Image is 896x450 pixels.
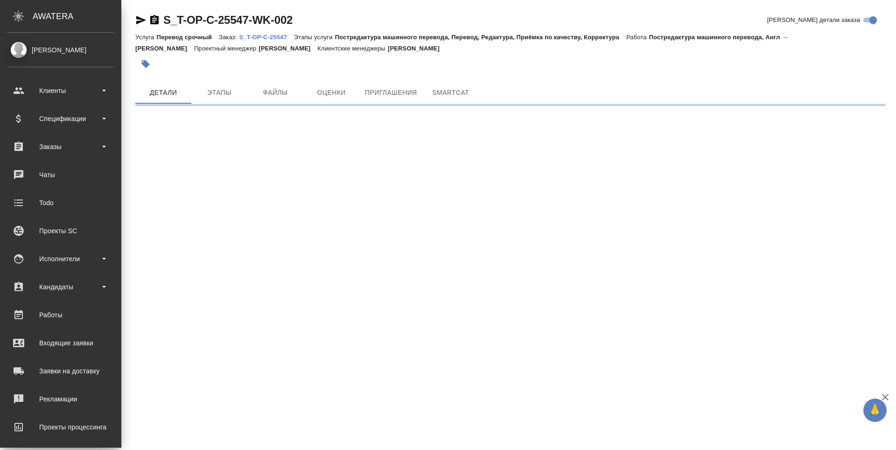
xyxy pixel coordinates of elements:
[135,54,156,74] button: Добавить тэг
[335,34,626,41] p: Постредактура машинного перевода, Перевод, Редактура, Приёмка по качеству, Корректура
[626,34,649,41] p: Работа
[7,280,114,294] div: Кандидаты
[7,112,114,126] div: Спецификации
[863,399,887,422] button: 🙏
[365,87,417,99] span: Приглашения
[33,7,121,26] div: AWATERA
[149,14,160,26] button: Скопировать ссылку
[239,34,294,41] p: S_T-OP-C-25547
[2,359,119,383] a: Заявки на доставку
[309,87,354,99] span: Оценки
[2,387,119,411] a: Рекламации
[141,87,186,99] span: Детали
[7,224,114,238] div: Проекты SC
[7,140,114,154] div: Заказы
[2,415,119,439] a: Проекты процессинга
[7,420,114,434] div: Проекты процессинга
[253,87,298,99] span: Файлы
[388,45,447,52] p: [PERSON_NAME]
[2,219,119,243] a: Проекты SC
[156,34,219,41] p: Перевод срочный
[163,14,293,26] a: S_T-OP-C-25547-WK-002
[2,331,119,355] a: Входящие заявки
[197,87,242,99] span: Этапы
[7,252,114,266] div: Исполнители
[7,308,114,322] div: Работы
[7,45,114,55] div: [PERSON_NAME]
[7,196,114,210] div: Todo
[7,168,114,182] div: Чаты
[428,87,473,99] span: SmartCat
[317,45,388,52] p: Клиентские менеджеры
[239,33,294,41] a: S_T-OP-C-25547
[867,400,883,420] span: 🙏
[2,163,119,186] a: Чаты
[7,84,114,98] div: Клиенты
[7,336,114,350] div: Входящие заявки
[135,14,147,26] button: Скопировать ссылку для ЯМессенджера
[2,303,119,327] a: Работы
[259,45,317,52] p: [PERSON_NAME]
[2,191,119,214] a: Todo
[7,364,114,378] div: Заявки на доставку
[294,34,335,41] p: Этапы услуги
[194,45,259,52] p: Проектный менеджер
[767,15,860,25] span: [PERSON_NAME] детали заказа
[219,34,239,41] p: Заказ:
[135,34,156,41] p: Услуга
[7,392,114,406] div: Рекламации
